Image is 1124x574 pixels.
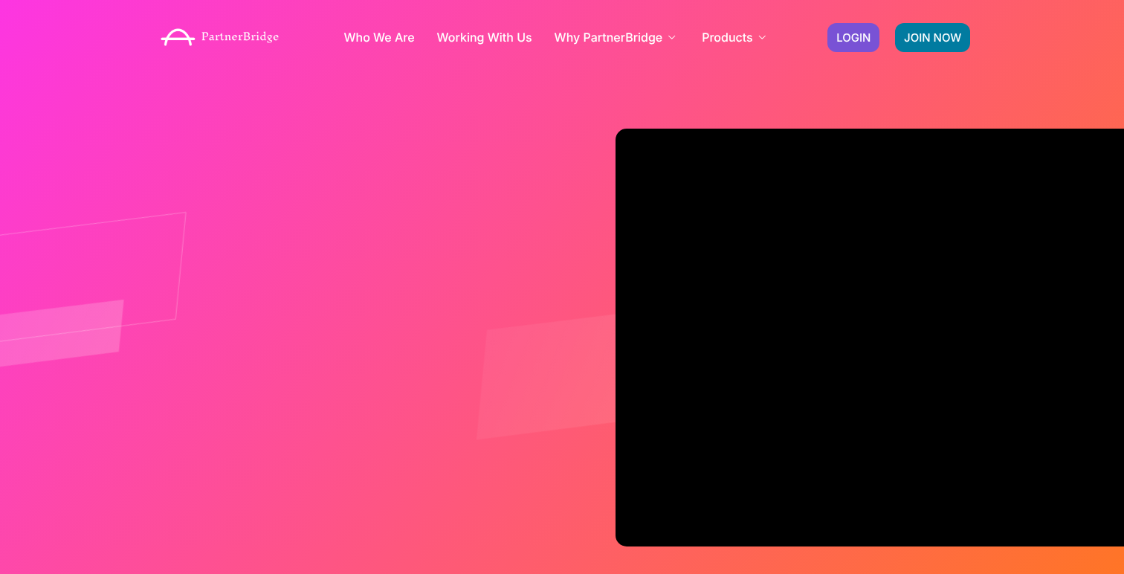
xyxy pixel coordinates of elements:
span: JOIN NOW [904,32,961,43]
a: LOGIN [827,23,879,52]
a: JOIN NOW [895,23,970,52]
a: Who We Are [343,31,414,43]
a: Why PartnerBridge [555,31,680,43]
a: Products [702,31,769,43]
a: Working With Us [437,31,532,43]
span: LOGIN [836,32,871,43]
